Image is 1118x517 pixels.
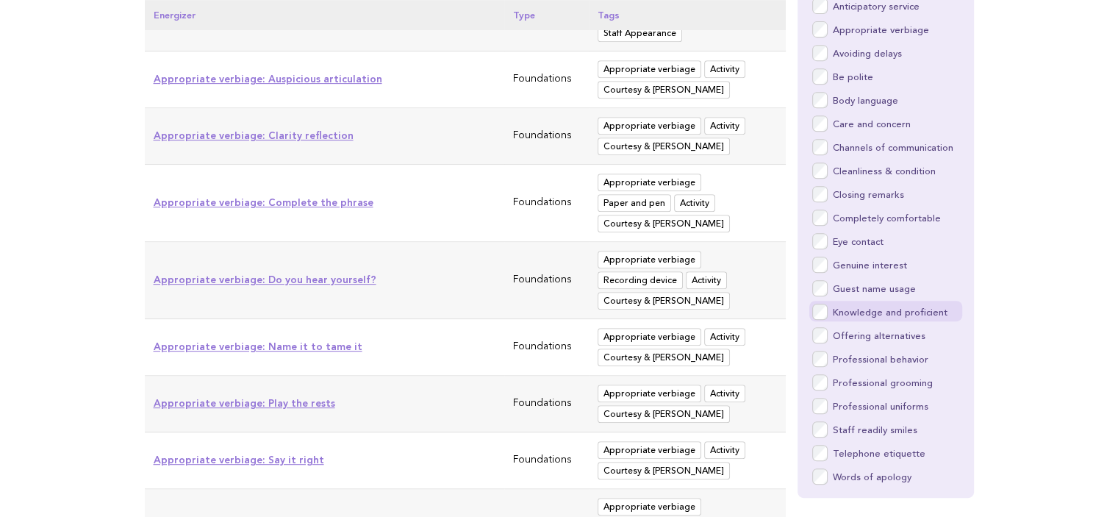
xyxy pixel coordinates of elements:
[809,418,962,439] label: Staff readily smiles
[598,292,730,310] span: Courtesy & Manners
[812,421,828,438] input: Staff readily smiles
[833,26,929,35] strong: Appropriate verbiage
[704,441,745,459] span: Activity
[812,21,828,38] input: Appropriate verbiage
[809,301,962,321] label: Knowledge and proficient
[809,207,962,227] label: Completely comfortable
[809,324,962,345] label: Offering alternatives
[809,89,962,110] label: Body language
[833,402,928,412] strong: Professional uniforms
[833,238,884,247] strong: Eye contact
[704,328,745,346] span: Activity
[833,73,873,82] strong: Be polite
[598,174,701,191] span: Appropriate verbiage
[674,194,715,212] span: Activity
[812,163,828,179] input: Cleanliness & condition
[812,186,828,202] input: Closing remarks
[504,165,589,242] td: Foundations
[598,328,701,346] span: Appropriate verbiage
[598,349,730,366] span: Courtesy & Manners
[598,405,730,423] span: Courtesy & Manners
[154,397,335,409] a: Appropriate verbiage: Play the rests
[504,242,589,319] td: Foundations
[598,138,730,155] span: Courtesy & Manners
[154,340,362,352] a: Appropriate verbiage: Name it to tame it
[812,304,828,320] input: Knowledge and proficient
[812,351,828,367] input: Professional behavior
[598,441,701,459] span: Appropriate verbiage
[809,183,962,204] label: Closing remarks
[812,68,828,85] input: Be polite
[812,327,828,343] input: Offering alternatives
[833,426,917,435] strong: Staff readily smiles
[833,355,928,365] strong: Professional behavior
[809,230,962,251] label: Eye contact
[598,385,701,402] span: Appropriate verbiage
[598,215,730,232] span: Courtesy & Manners
[812,139,828,155] input: Channels of communication
[833,214,941,224] strong: Completely comfortable
[833,473,911,482] strong: Words of apology
[833,120,911,129] strong: Care and concern
[809,395,962,416] label: Professional uniforms
[598,194,671,212] span: Paper and pen
[686,271,727,289] span: Activity
[833,379,933,388] strong: Professional grooming
[154,454,324,466] a: Appropriate verbiage: Say it right
[809,371,962,392] label: Professional grooming
[704,385,745,402] span: Activity
[833,2,920,12] strong: Anticipatory service
[833,308,947,318] strong: Knowledge and proficient
[598,251,701,268] span: Appropriate verbiage
[504,376,589,432] td: Foundations
[154,196,373,208] a: Appropriate verbiage: Complete the phrase
[833,285,916,294] strong: Guest name usage
[809,18,962,39] label: Appropriate verbiage
[809,348,962,368] label: Professional behavior
[812,257,828,273] input: Genuine interest
[504,108,589,165] td: Foundations
[812,210,828,226] input: Completely comfortable
[598,462,730,479] span: Courtesy & Manners
[598,24,682,42] span: Staff Appearance
[809,466,962,486] label: Words of apology
[833,261,907,271] strong: Genuine interest
[812,233,828,249] input: Eye contact
[809,113,962,133] label: Care and concern
[809,442,962,463] label: Telephone etiquette
[809,65,962,86] label: Be polite
[598,271,683,289] span: Recording device
[598,498,701,516] span: Appropriate verbiage
[154,129,354,141] a: Appropriate verbiage: Clarity reflection
[704,117,745,135] span: Activity
[154,274,376,285] a: Appropriate verbiage: Do you hear yourself?
[598,81,730,99] span: Courtesy & Manners
[833,96,898,106] strong: Body language
[812,398,828,414] input: Professional uniforms
[812,374,828,391] input: Professional grooming
[812,92,828,108] input: Body language
[598,60,701,78] span: Appropriate verbiage
[833,332,925,341] strong: Offering alternatives
[812,445,828,461] input: Telephone etiquette
[704,60,745,78] span: Activity
[809,136,962,157] label: Channels of communication
[504,51,589,108] td: Foundations
[833,449,925,459] strong: Telephone etiquette
[812,468,828,485] input: Words of apology
[833,143,953,153] strong: Channels of communication
[833,167,936,177] strong: Cleanliness & condition
[504,432,589,489] td: Foundations
[809,277,962,298] label: Guest name usage
[812,45,828,61] input: Avoiding delays
[504,319,589,376] td: Foundations
[809,42,962,63] label: Avoiding delays
[809,160,962,180] label: Cleanliness & condition
[809,254,962,274] label: Genuine interest
[812,115,828,132] input: Care and concern
[154,73,382,85] a: Appropriate verbiage: Auspicious articulation
[833,190,904,200] strong: Closing remarks
[812,280,828,296] input: Guest name usage
[833,49,902,59] strong: Avoiding delays
[598,117,701,135] span: Appropriate verbiage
